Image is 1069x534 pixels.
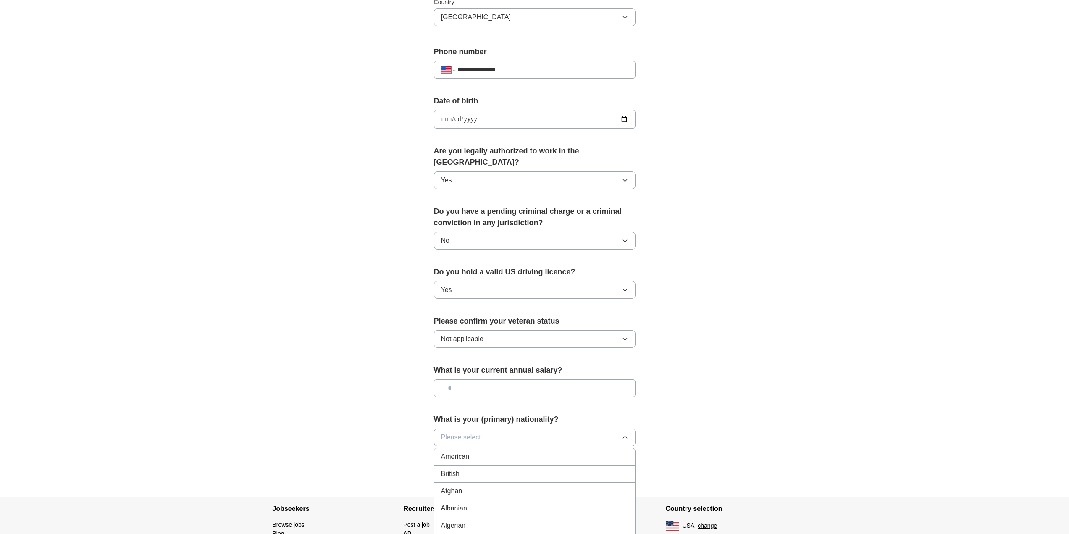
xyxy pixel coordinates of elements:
[434,232,636,250] button: No
[434,46,636,58] label: Phone number
[441,503,467,513] span: Albanian
[441,521,466,531] span: Algerian
[441,12,511,22] span: [GEOGRAPHIC_DATA]
[434,95,636,107] label: Date of birth
[683,521,695,530] span: USA
[441,175,452,185] span: Yes
[441,469,460,479] span: British
[434,316,636,327] label: Please confirm your veteran status
[434,429,636,446] button: Please select...
[441,432,487,442] span: Please select...
[698,521,717,530] button: change
[434,145,636,168] label: Are you legally authorized to work in the [GEOGRAPHIC_DATA]?
[434,414,636,425] label: What is your (primary) nationality?
[666,521,679,531] img: US flag
[434,281,636,299] button: Yes
[434,266,636,278] label: Do you hold a valid US driving licence?
[441,236,449,246] span: No
[441,486,462,496] span: Afghan
[434,365,636,376] label: What is your current annual salary?
[273,521,305,528] a: Browse jobs
[441,334,483,344] span: Not applicable
[434,8,636,26] button: [GEOGRAPHIC_DATA]
[434,171,636,189] button: Yes
[441,452,470,462] span: American
[404,521,430,528] a: Post a job
[434,330,636,348] button: Not applicable
[666,497,797,521] h4: Country selection
[434,206,636,229] label: Do you have a pending criminal charge or a criminal conviction in any jurisdiction?
[441,285,452,295] span: Yes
